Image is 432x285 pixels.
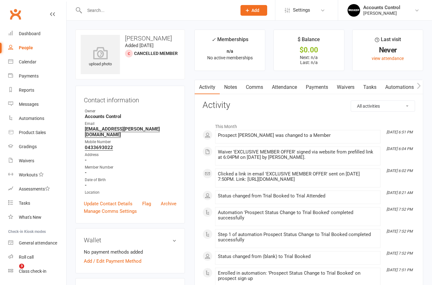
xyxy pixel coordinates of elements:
a: General attendance kiosk mode [8,236,66,250]
a: Update Contact Details [84,200,132,207]
div: [PERSON_NAME] [363,10,400,16]
a: Automations [381,80,418,94]
div: Waiver 'EXCLUSIVE MEMBER OFFER' signed via website from prefilled link at 6:04PM on [DATE] by [PE... [218,149,378,160]
div: Location [85,190,176,196]
div: Waivers [19,158,34,163]
input: Search... [83,6,232,15]
div: Dashboard [19,31,40,36]
a: Reports [8,83,66,97]
a: Gradings [8,140,66,154]
span: Add [251,8,259,13]
a: Clubworx [8,6,23,22]
a: Comms [241,80,267,94]
div: Reports [19,88,34,93]
strong: - [85,157,176,163]
div: Prospect [PERSON_NAME] was changed to a Member [218,133,378,138]
a: Class kiosk mode [8,264,66,278]
i: ✓ [212,37,216,43]
div: Address [85,152,176,158]
div: $0.00 [279,47,338,53]
span: Cancelled member [134,51,178,56]
div: Messages [19,102,39,107]
div: Tasks [19,201,30,206]
div: Assessments [19,186,50,191]
strong: Accounts Control [85,114,176,119]
a: Dashboard [8,27,66,41]
h3: [PERSON_NAME] [81,35,180,42]
li: No payment methods added [84,248,176,256]
div: People [19,45,33,50]
div: Member Number [85,164,176,170]
div: Automation 'Prospect Status Change to Trial Booked' completed successfully [218,210,378,221]
i: [DATE] 6:02 PM [386,169,413,173]
div: Step 1 of automation Prospect Status Change to Trial Booked completed successfully [218,232,378,243]
div: Workouts [19,172,38,177]
a: Automations [8,111,66,126]
div: Roll call [19,255,34,260]
div: What's New [19,215,41,220]
a: Notes [220,80,241,94]
i: [DATE] 6:51 PM [386,130,413,134]
a: Waivers [332,80,359,94]
i: [DATE] 7:52 PM [386,251,413,255]
div: $ Balance [298,35,320,47]
li: This Month [202,120,415,130]
a: Product Sales [8,126,66,140]
div: Automations [19,116,44,121]
div: Status changed from (blank) to Trial Booked [218,254,378,259]
div: Calendar [19,59,36,64]
div: General attendance [19,240,57,245]
span: No active memberships [207,55,253,60]
h3: Contact information [84,94,176,104]
i: [DATE] 8:21 AM [386,191,413,195]
div: Accounts Control [363,5,400,10]
div: Gradings [19,144,37,149]
strong: n/a [227,49,233,54]
a: Tasks [8,196,66,210]
a: Add / Edit Payment Method [84,257,141,265]
a: What's New [8,210,66,224]
a: Activity [195,80,220,94]
time: Added [DATE] [125,43,154,48]
div: Email [85,121,176,127]
div: Never [358,47,417,53]
a: Flag [142,200,151,207]
div: Status changed from Trial Booked to Trial Attended [218,193,378,199]
a: Payments [8,69,66,83]
div: Last visit [375,35,401,47]
div: Memberships [212,35,248,47]
a: Workouts [8,168,66,182]
a: Tasks [359,80,381,94]
button: Add [240,5,267,16]
a: People [8,41,66,55]
div: Class check-in [19,269,46,274]
i: [DATE] 7:51 PM [386,268,413,272]
a: Payments [301,80,332,94]
strong: - [85,170,176,175]
span: Settings [293,3,310,17]
div: Payments [19,73,39,78]
a: Calendar [8,55,66,69]
a: Roll call [8,250,66,264]
strong: - [85,182,176,188]
a: Attendance [267,80,301,94]
h3: Wallet [84,237,176,244]
a: Waivers [8,154,66,168]
a: Manage Comms Settings [84,207,137,215]
i: [DATE] 6:04 PM [386,147,413,151]
a: Messages [8,97,66,111]
i: [DATE] 7:52 PM [386,229,413,234]
iframe: Intercom live chat [6,264,21,279]
a: view attendance [372,56,404,61]
a: Assessments [8,182,66,196]
div: Date of Birth [85,177,176,183]
i: [DATE] 7:52 PM [386,207,413,212]
div: Owner [85,108,176,114]
div: Product Sales [19,130,46,135]
p: Next: n/a Last: n/a [279,55,338,65]
div: Enrolled in automation: 'Prospect Status Change to Trial Booked' on prospect sign up [218,271,378,281]
img: thumb_image1701918351.png [348,4,360,17]
div: upload photo [81,47,120,67]
span: 3 [19,264,24,269]
div: Clicked a link in email 'EXCLUSIVE MEMBER OFFER' sent on [DATE] 7:50PM. Link: [URL][DOMAIN_NAME] [218,171,378,182]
